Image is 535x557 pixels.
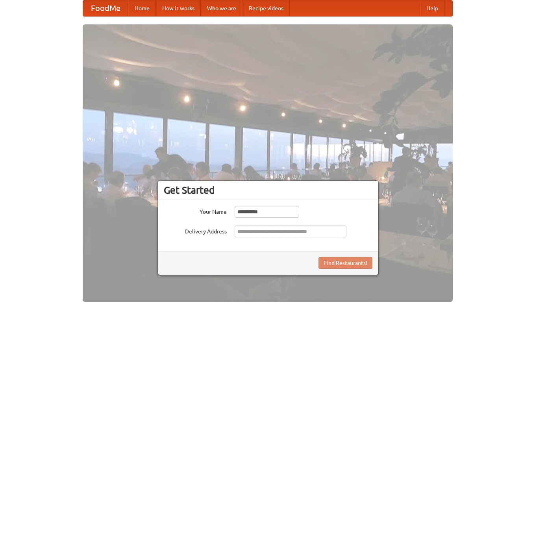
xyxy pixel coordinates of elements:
[164,226,227,235] label: Delivery Address
[243,0,290,16] a: Recipe videos
[128,0,156,16] a: Home
[420,0,444,16] a: Help
[164,206,227,216] label: Your Name
[83,0,128,16] a: FoodMe
[201,0,243,16] a: Who we are
[318,257,372,269] button: Find Restaurants!
[164,184,372,196] h3: Get Started
[156,0,201,16] a: How it works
